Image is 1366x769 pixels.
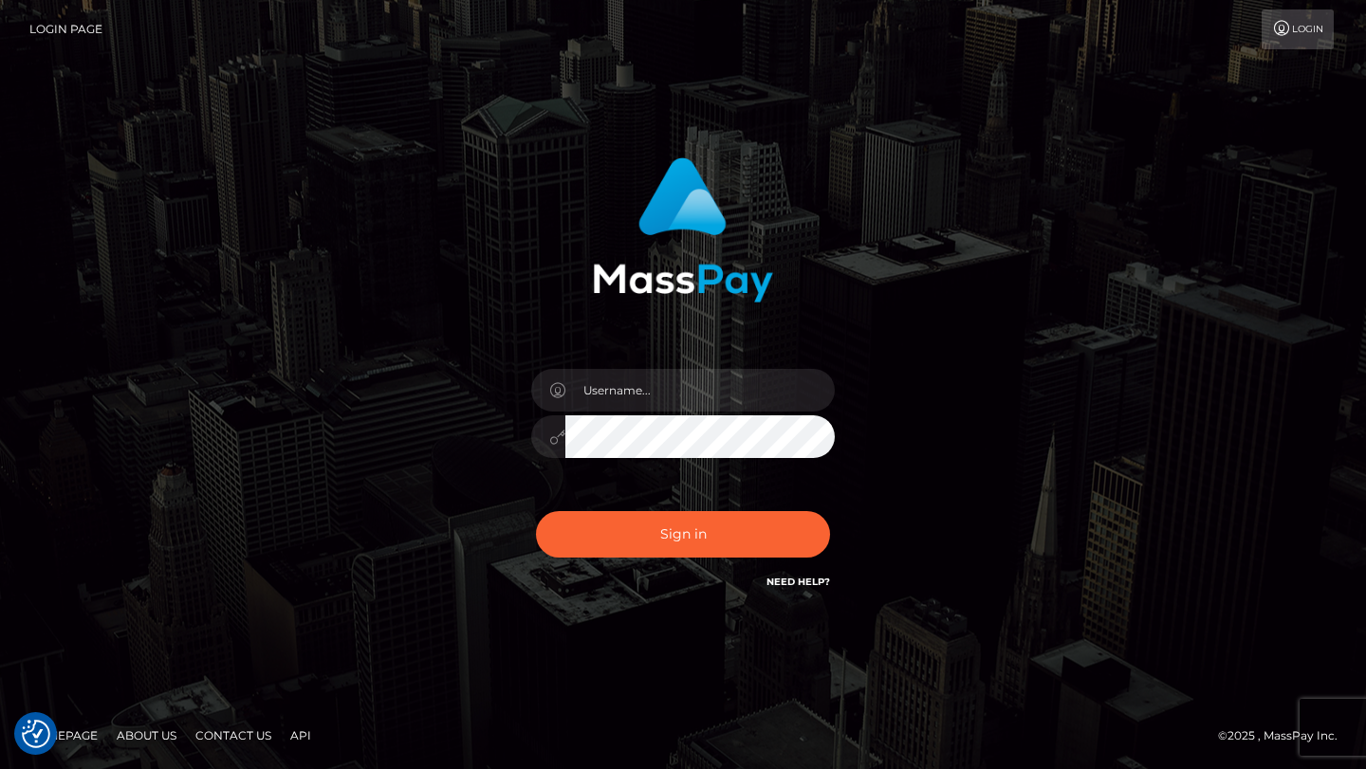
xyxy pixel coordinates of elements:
a: Login [1262,9,1334,49]
img: MassPay Login [593,157,773,302]
a: Need Help? [766,576,830,588]
a: About Us [109,721,184,750]
button: Sign in [536,511,830,558]
img: Revisit consent button [22,720,50,748]
input: Username... [565,369,835,412]
a: Contact Us [188,721,279,750]
button: Consent Preferences [22,720,50,748]
a: Login Page [29,9,102,49]
a: Homepage [21,721,105,750]
div: © 2025 , MassPay Inc. [1218,725,1352,746]
a: API [283,721,319,750]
